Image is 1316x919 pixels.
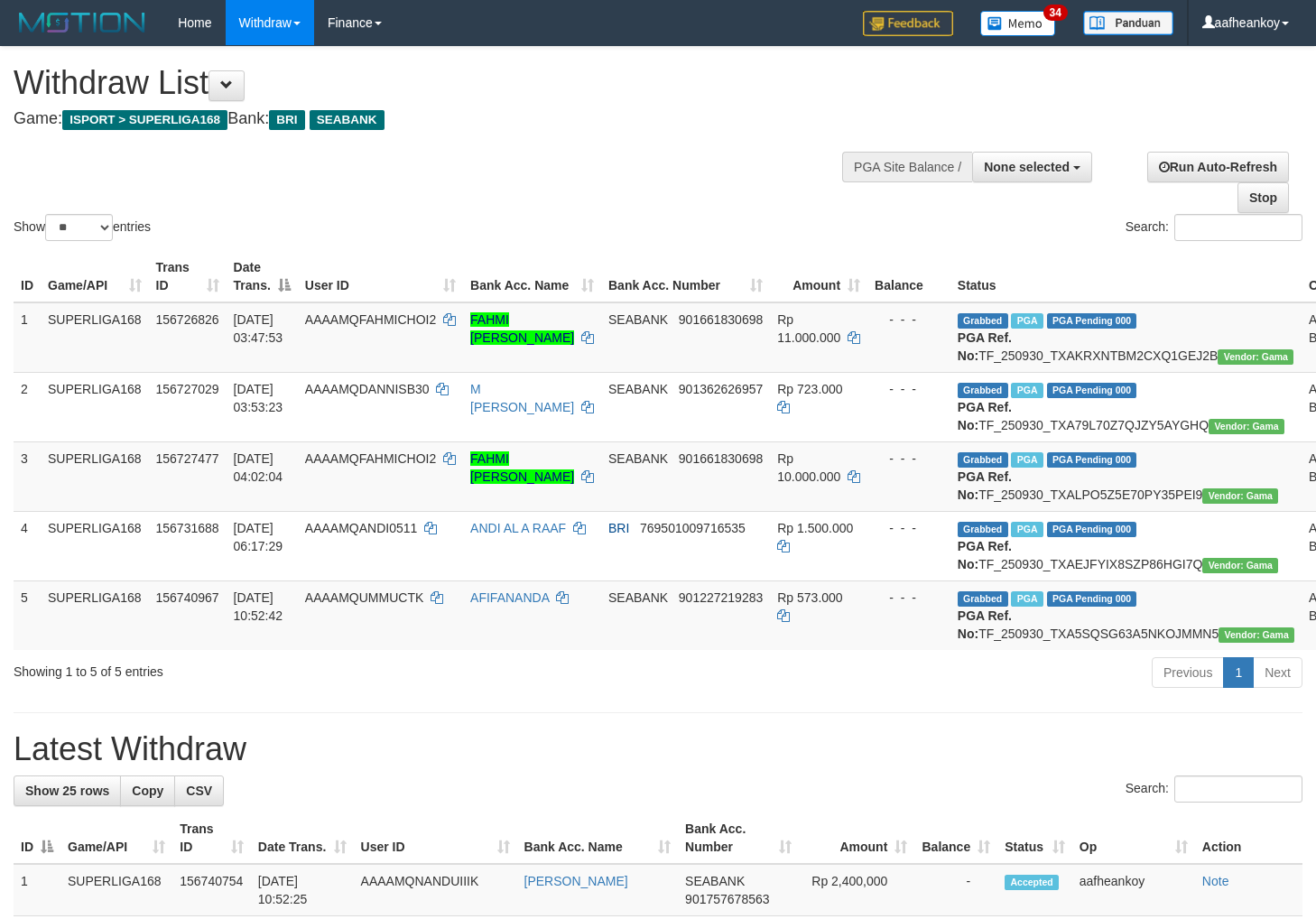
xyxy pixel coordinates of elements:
a: Copy [120,775,175,806]
a: Run Auto-Refresh [1147,152,1289,182]
span: SEABANK [608,312,668,327]
a: Show 25 rows [14,775,121,806]
span: [DATE] 03:53:23 [234,382,283,414]
span: [DATE] 06:17:29 [234,521,283,553]
span: Marked by aafandaneth [1011,383,1043,398]
td: 1 [14,302,41,373]
img: Button%20Memo.svg [980,11,1056,36]
th: Bank Acc. Name: activate to sort column ascending [463,251,601,302]
th: Game/API: activate to sort column ascending [41,251,149,302]
td: SUPERLIGA168 [41,372,149,441]
span: [DATE] 03:47:53 [234,312,283,345]
span: BRI [269,110,304,130]
span: Rp 1.500.000 [777,521,853,535]
span: AAAAMQANDI0511 [305,521,418,535]
button: None selected [972,152,1092,182]
a: Previous [1152,657,1224,688]
td: - [914,864,997,916]
td: aafheankoy [1072,864,1195,916]
th: Bank Acc. Number: activate to sort column ascending [601,251,770,302]
span: Rp 10.000.000 [777,451,840,484]
img: panduan.png [1083,11,1173,35]
span: Vendor URL: https://trx31.1velocity.biz [1202,488,1278,504]
span: Copy 901661830698 to clipboard [679,312,763,327]
img: Feedback.jpg [863,11,953,36]
img: MOTION_logo.png [14,9,151,36]
td: [DATE] 10:52:25 [251,864,354,916]
span: AAAAMQUMMUCTK [305,590,423,605]
span: [DATE] 10:52:42 [234,590,283,623]
td: TF_250930_TXA79L70Z7QJZY5AYGHQ [950,372,1302,441]
span: Copy 901757678563 to clipboard [685,892,769,906]
span: 156726826 [156,312,219,327]
th: Trans ID: activate to sort column ascending [172,812,251,864]
span: Show 25 rows [25,784,109,798]
td: TF_250930_TXALPO5Z5E70PY35PEI9 [950,441,1302,511]
div: Showing 1 to 5 of 5 entries [14,655,535,681]
td: TF_250930_TXAEJFYIX8SZP86HGI7Q [950,511,1302,580]
td: 3 [14,441,41,511]
span: Copy 901661830698 to clipboard [679,451,763,466]
span: Grabbed [958,452,1008,468]
th: Bank Acc. Name: activate to sort column ascending [517,812,679,864]
span: Grabbed [958,591,1008,607]
td: 1 [14,864,60,916]
td: SUPERLIGA168 [41,580,149,650]
label: Show entries [14,214,151,241]
th: User ID: activate to sort column ascending [354,812,517,864]
a: FAHMI [PERSON_NAME] [470,451,574,484]
th: Status: activate to sort column ascending [997,812,1072,864]
td: TF_250930_TXAKRXNTBM2CXQ1GEJ2B [950,302,1302,373]
th: Op: activate to sort column ascending [1072,812,1195,864]
span: Rp 573.000 [777,590,842,605]
input: Search: [1174,214,1302,241]
b: PGA Ref. No: [958,469,1012,502]
div: - - - [875,450,943,468]
th: Status [950,251,1302,302]
span: PGA Pending [1047,591,1137,607]
div: - - - [875,380,943,398]
span: AAAAMQFAHMICHOI2 [305,451,436,466]
th: Amount: activate to sort column ascending [799,812,914,864]
td: SUPERLIGA168 [60,864,172,916]
a: Stop [1237,182,1289,213]
td: AAAAMQNANDUIIIK [354,864,517,916]
span: Grabbed [958,522,1008,537]
th: Game/API: activate to sort column ascending [60,812,172,864]
a: Note [1202,874,1229,888]
span: Vendor URL: https://trx31.1velocity.biz [1202,558,1278,573]
span: CSV [186,784,212,798]
b: PGA Ref. No: [958,608,1012,641]
span: Vendor URL: https://trx31.1velocity.biz [1218,349,1293,365]
label: Search: [1126,214,1302,241]
h1: Withdraw List [14,65,859,101]
td: SUPERLIGA168 [41,511,149,580]
h1: Latest Withdraw [14,731,1302,767]
span: Vendor URL: https://trx31.1velocity.biz [1219,627,1294,643]
span: AAAAMQFAHMICHOI2 [305,312,436,327]
span: 34 [1043,5,1068,21]
span: Grabbed [958,383,1008,398]
span: None selected [984,160,1070,174]
span: ISPORT > SUPERLIGA168 [62,110,227,130]
td: TF_250930_TXA5SQSG63A5NKOJMMN5 [950,580,1302,650]
th: Date Trans.: activate to sort column ascending [251,812,354,864]
span: 156740967 [156,590,219,605]
th: Date Trans.: activate to sort column descending [227,251,298,302]
th: ID [14,251,41,302]
span: Copy 901227219283 to clipboard [679,590,763,605]
span: SEABANK [310,110,385,130]
span: Rp 723.000 [777,382,842,396]
div: - - - [875,589,943,607]
span: PGA Pending [1047,313,1137,329]
span: 156731688 [156,521,219,535]
span: BRI [608,521,629,535]
span: SEABANK [608,590,668,605]
td: 2 [14,372,41,441]
div: - - - [875,311,943,329]
span: SEABANK [608,451,668,466]
span: Grabbed [958,313,1008,329]
a: FAHMI [PERSON_NAME] [470,312,574,345]
th: Amount: activate to sort column ascending [770,251,867,302]
td: 4 [14,511,41,580]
